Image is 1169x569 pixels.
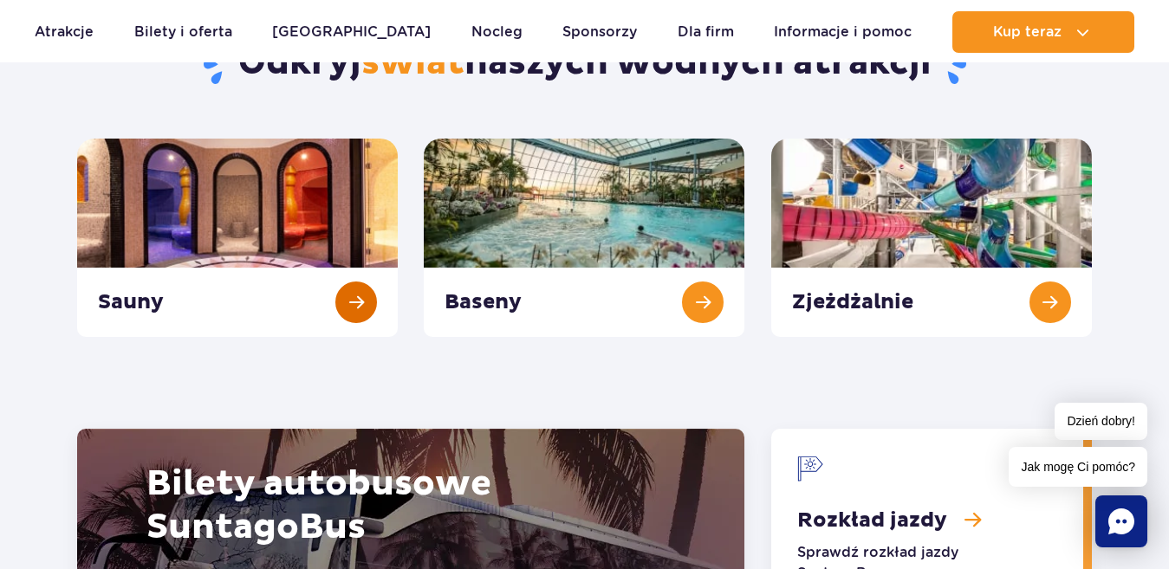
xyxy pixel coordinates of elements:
[361,42,464,85] span: świat
[146,506,299,549] span: Suntago
[471,11,523,53] a: Nocleg
[35,11,94,53] a: Atrakcje
[678,11,734,53] a: Dla firm
[77,139,398,337] a: Sauny
[1095,495,1147,547] div: Chat
[272,11,431,53] a: [GEOGRAPHIC_DATA]
[952,11,1134,53] button: Kup teraz
[146,462,675,549] h2: Bilety autobusowe Bus
[993,24,1062,40] span: Kup teraz
[774,11,912,53] a: Informacje i pomoc
[771,139,1092,337] a: Zjeżdżalnie
[1055,403,1147,440] span: Dzień dobry!
[134,11,232,53] a: Bilety i oferta
[77,42,1092,87] h2: Odkryj naszych wodnych atrakcji
[424,139,744,337] a: Baseny
[1009,447,1147,487] span: Jak mogę Ci pomóc?
[562,11,637,53] a: Sponsorzy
